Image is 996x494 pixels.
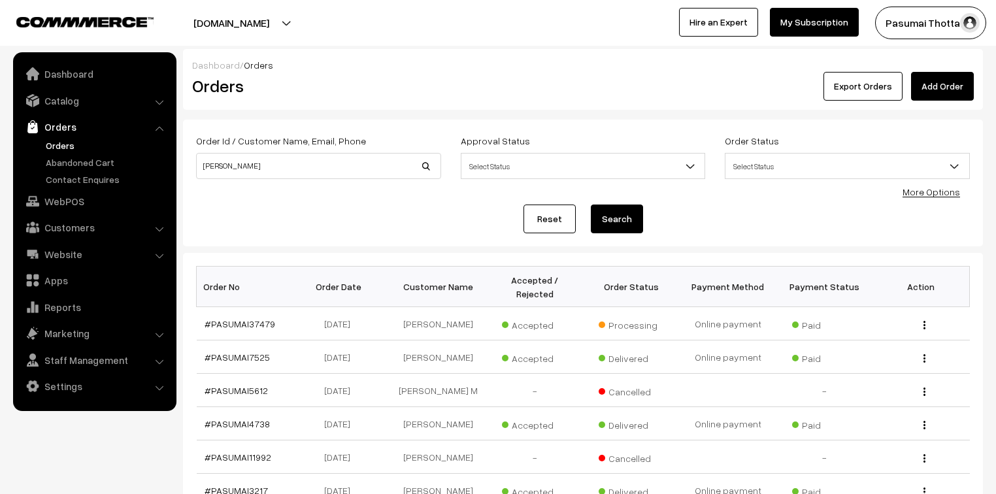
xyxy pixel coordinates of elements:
td: - [776,440,873,474]
a: Reset [523,205,576,233]
a: Orders [42,139,172,152]
img: user [960,13,980,33]
th: Order No [197,267,293,307]
input: Order Id / Customer Name / Customer Email / Customer Phone [196,153,441,179]
td: - [486,374,583,407]
a: #PASUMAI7525 [205,352,270,363]
div: / [192,58,974,72]
th: Payment Status [776,267,873,307]
button: Search [591,205,643,233]
td: Online payment [680,340,776,374]
td: [DATE] [293,407,390,440]
a: Reports [16,295,172,319]
span: Accepted [502,315,567,332]
img: COMMMERCE [16,17,154,27]
span: Select Status [461,155,705,178]
a: Staff Management [16,348,172,372]
span: Paid [792,348,857,365]
th: Accepted / Rejected [486,267,583,307]
th: Order Date [293,267,390,307]
span: Processing [599,315,664,332]
span: Cancelled [599,448,664,465]
td: [DATE] [293,440,390,474]
a: COMMMERCE [16,13,131,29]
button: [DOMAIN_NAME] [148,7,315,39]
a: Apps [16,269,172,292]
a: Contact Enquires [42,173,172,186]
label: Order Status [725,134,779,148]
span: Delivered [599,348,664,365]
th: Action [873,267,970,307]
a: Hire an Expert [679,8,758,37]
a: Marketing [16,321,172,345]
img: Menu [923,421,925,429]
a: #PASUMAI4738 [205,418,270,429]
a: #PASUMAI37479 [205,318,275,329]
img: Menu [923,454,925,463]
span: Select Status [725,153,970,179]
img: Menu [923,321,925,329]
td: [PERSON_NAME] [390,407,486,440]
td: - [776,374,873,407]
td: [DATE] [293,307,390,340]
a: Website [16,242,172,266]
span: Paid [792,415,857,432]
td: [DATE] [293,340,390,374]
a: Add Order [911,72,974,101]
a: Catalog [16,89,172,112]
span: Cancelled [599,382,664,399]
label: Order Id / Customer Name, Email, Phone [196,134,366,148]
h2: Orders [192,76,440,96]
td: - [486,440,583,474]
a: Abandoned Cart [42,156,172,169]
a: Orders [16,115,172,139]
th: Customer Name [390,267,486,307]
span: Select Status [461,153,706,179]
span: Delivered [599,415,664,432]
a: WebPOS [16,189,172,213]
td: [DATE] [293,374,390,407]
a: More Options [903,186,960,197]
span: Accepted [502,348,567,365]
span: Paid [792,315,857,332]
td: Online payment [680,307,776,340]
a: Settings [16,374,172,398]
img: Menu [923,387,925,396]
span: Orders [244,59,273,71]
a: Customers [16,216,172,239]
td: [PERSON_NAME] [390,340,486,374]
a: Dashboard [192,59,240,71]
a: #PASUMAI5612 [205,385,268,396]
label: Approval Status [461,134,530,148]
td: Online payment [680,407,776,440]
button: Pasumai Thotta… [875,7,986,39]
button: Export Orders [823,72,903,101]
a: Dashboard [16,62,172,86]
img: Menu [923,354,925,363]
span: Accepted [502,415,567,432]
span: Select Status [725,155,969,178]
a: #PASUMAI11992 [205,452,271,463]
th: Payment Method [680,267,776,307]
td: [PERSON_NAME] M [390,374,486,407]
th: Order Status [583,267,680,307]
a: My Subscription [770,8,859,37]
td: [PERSON_NAME] [390,440,486,474]
td: [PERSON_NAME] [390,307,486,340]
